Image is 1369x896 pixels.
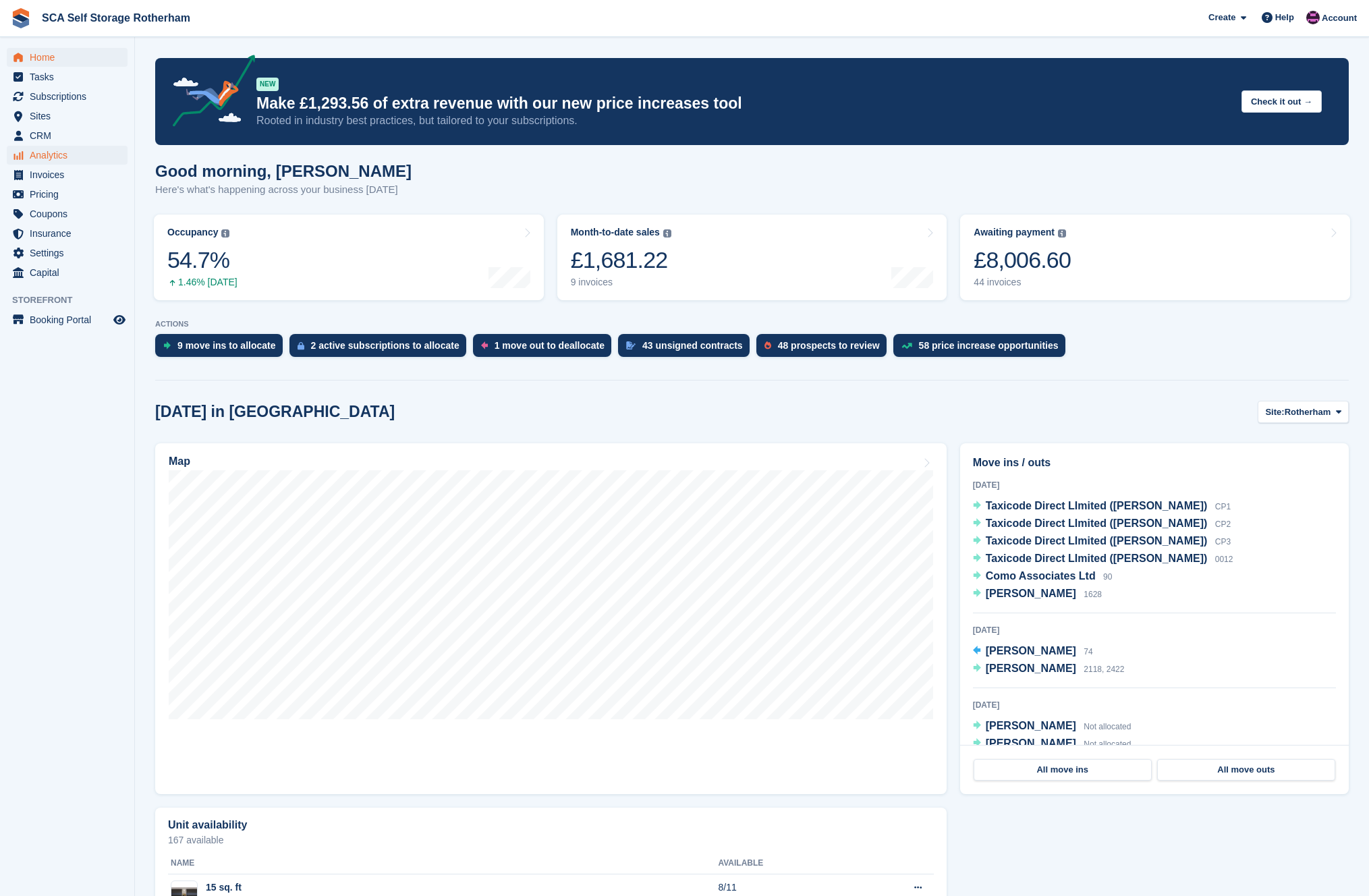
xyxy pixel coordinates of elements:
a: 43 unsigned contracts [618,334,756,364]
img: icon-info-grey-7440780725fd019a000dd9b08b2336e03edf1995a4989e88bcd33f0948082b44.svg [663,229,671,237]
a: [PERSON_NAME] 1628 [973,586,1102,603]
span: CRM [30,126,111,145]
img: active_subscription_to_allocate_icon-d502201f5373d7db506a760aba3b589e785aa758c864c3986d89f69b8ff3... [298,341,304,350]
div: 54.7% [167,246,238,274]
a: menu [7,204,128,223]
a: menu [7,87,128,106]
div: [DATE] [973,624,1336,636]
h2: [DATE] in [GEOGRAPHIC_DATA] [155,403,395,421]
div: 9 invoices [571,277,671,288]
a: menu [7,107,128,125]
a: Occupancy 54.7% 1.46% [DATE] [154,215,544,300]
th: Name [168,853,718,874]
div: 43 unsigned contracts [642,340,743,351]
h1: Good morning, [PERSON_NAME] [155,162,412,180]
span: Sites [30,107,111,125]
span: Capital [30,263,111,282]
a: Taxicode Direct LImited ([PERSON_NAME]) CP1 [973,498,1231,515]
span: Site: [1265,405,1284,419]
p: Rooted in industry best practices, but tailored to your subscriptions. [256,113,1231,128]
p: Make £1,293.56 of extra revenue with our new price increases tool [256,94,1231,113]
img: icon-info-grey-7440780725fd019a000dd9b08b2336e03edf1995a4989e88bcd33f0948082b44.svg [221,229,229,237]
p: 167 available [168,835,934,845]
span: 90 [1103,572,1112,582]
div: 9 move ins to allocate [177,340,276,351]
a: menu [7,224,128,243]
span: Help [1275,11,1294,24]
div: £8,006.60 [974,246,1071,274]
a: menu [7,244,128,262]
span: [PERSON_NAME] [986,663,1076,674]
span: Invoices [30,165,111,184]
h2: Move ins / outs [973,455,1336,471]
a: menu [7,185,128,204]
span: Home [30,48,111,67]
th: Available [718,853,850,874]
span: Como Associates Ltd [986,570,1096,582]
span: Coupons [30,204,111,223]
span: Pricing [30,185,111,204]
span: 74 [1084,647,1092,656]
a: menu [7,146,128,165]
span: [PERSON_NAME] [986,737,1076,749]
button: Check it out → [1241,90,1322,113]
div: 48 prospects to review [778,340,880,351]
a: Preview store [111,312,128,328]
a: [PERSON_NAME] Not allocated [973,718,1131,735]
span: Subscriptions [30,87,111,106]
a: menu [7,67,128,86]
div: NEW [256,78,279,91]
a: 2 active subscriptions to allocate [289,334,473,364]
span: Taxicode Direct LImited ([PERSON_NAME]) [986,500,1208,511]
span: Analytics [30,146,111,165]
a: menu [7,310,128,329]
a: menu [7,263,128,282]
button: Site: Rotherham [1258,401,1349,423]
img: prospect-51fa495bee0391a8d652442698ab0144808aea92771e9ea1ae160a38d050c398.svg [764,341,771,349]
a: Taxicode Direct LImited ([PERSON_NAME]) CP2 [973,515,1231,533]
a: menu [7,48,128,67]
span: Not allocated [1084,722,1131,731]
span: Tasks [30,67,111,86]
div: [DATE] [973,479,1336,491]
p: ACTIONS [155,320,1349,329]
a: [PERSON_NAME] 2118, 2422 [973,661,1125,678]
div: 44 invoices [974,277,1071,288]
a: SCA Self Storage Rotherham [36,7,196,29]
a: Taxicode Direct LImited ([PERSON_NAME]) 0012 [973,551,1233,568]
img: move_ins_to_allocate_icon-fdf77a2bb77ea45bf5b3d319d69a93e2d87916cf1d5bf7949dd705db3b84f3ca.svg [163,341,171,349]
a: All move outs [1157,759,1335,781]
span: 2118, 2422 [1084,665,1124,674]
span: Booking Portal [30,310,111,329]
span: Insurance [30,224,111,243]
div: £1,681.22 [571,246,671,274]
img: move_outs_to_deallocate_icon-f764333ba52eb49d3ac5e1228854f67142a1ed5810a6f6cc68b1a99e826820c5.svg [481,341,488,349]
a: menu [7,165,128,184]
span: Rotherham [1285,405,1331,419]
a: 1 move out to deallocate [473,334,618,364]
span: Taxicode Direct LImited ([PERSON_NAME]) [986,517,1208,529]
p: Here's what's happening across your business [DATE] [155,182,412,198]
span: CP3 [1215,537,1231,547]
a: Taxicode Direct LImited ([PERSON_NAME]) CP3 [973,533,1231,551]
a: Como Associates Ltd 90 [973,568,1113,586]
img: icon-info-grey-7440780725fd019a000dd9b08b2336e03edf1995a4989e88bcd33f0948082b44.svg [1058,229,1066,237]
div: Occupancy [167,227,218,238]
div: Awaiting payment [974,227,1055,238]
span: Account [1322,11,1357,25]
span: CP1 [1215,502,1231,511]
span: Create [1208,11,1235,24]
a: 48 prospects to review [756,334,893,364]
a: [PERSON_NAME] Not allocated [973,735,1131,753]
div: Month-to-date sales [571,227,660,238]
a: 58 price increase opportunities [893,334,1072,364]
span: Not allocated [1084,739,1131,749]
img: Dale Chapman [1306,11,1320,24]
span: Taxicode Direct LImited ([PERSON_NAME]) [986,553,1208,564]
div: 2 active subscriptions to allocate [311,340,459,351]
span: 1628 [1084,590,1102,599]
span: Storefront [12,293,134,307]
img: contract_signature_icon-13c848040528278c33f63329250d36e43548de30e8caae1d1a13099fd9432cc5.svg [626,341,636,349]
h2: Map [169,455,190,468]
div: 58 price increase opportunities [919,340,1059,351]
